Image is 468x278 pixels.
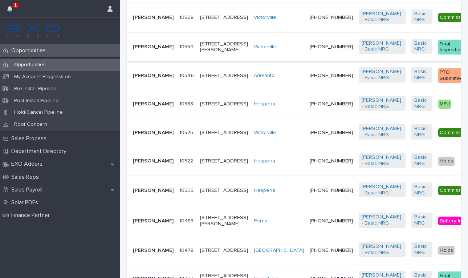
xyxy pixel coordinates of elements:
[362,40,403,53] a: [PERSON_NAME] - Basic NRG
[310,218,353,223] a: [PHONE_NUMBER]
[133,247,174,254] p: [PERSON_NAME]
[179,128,195,136] p: 10525
[414,97,430,110] a: Basic NRG
[362,69,403,81] a: [PERSON_NAME] - Basic NRG
[8,62,52,68] p: Opportunities
[200,41,248,53] p: [STREET_ADDRESS][PERSON_NAME]
[133,158,174,164] p: [PERSON_NAME]
[414,11,430,23] a: Basic NRG
[362,154,403,167] a: [PERSON_NAME] - Basic NRG
[200,158,248,164] p: [STREET_ADDRESS]
[8,212,56,219] p: Finance Partner
[310,130,353,135] a: [PHONE_NUMBER]
[310,15,353,20] a: [PHONE_NUMBER]
[310,44,353,49] a: [PHONE_NUMBER]
[200,15,248,21] p: [STREET_ADDRESS]
[310,158,353,164] a: [PHONE_NUMBER]
[254,188,275,194] a: Hesperia
[362,97,403,110] a: [PERSON_NAME] - Basic NRG
[310,188,353,193] a: [PHONE_NUMBER]
[179,13,195,21] p: 10568
[310,73,353,78] a: [PHONE_NUMBER]
[6,24,61,38] img: FKS5r6ZBThi8E5hshIGi
[179,157,195,164] p: 10522
[133,218,174,224] p: [PERSON_NAME]
[438,157,455,166] div: Holds
[362,126,403,138] a: [PERSON_NAME] - Basic NRG
[254,247,304,254] a: [GEOGRAPHIC_DATA]
[254,73,275,79] a: Adelanto
[8,109,69,116] p: Hold/Cancel Pipeline
[200,215,248,227] p: [STREET_ADDRESS][PERSON_NAME]
[8,121,53,128] p: Roof Concern
[254,158,275,164] a: Hesperia
[362,243,403,256] a: [PERSON_NAME] - Basic NRG
[14,3,17,8] p: 1
[8,161,48,168] p: EXO Adders
[8,199,44,206] p: Solar PDFs
[8,174,45,181] p: Sales Reps
[133,101,174,107] p: [PERSON_NAME]
[133,188,174,194] p: [PERSON_NAME]
[310,248,353,253] a: [PHONE_NUMBER]
[414,40,430,53] a: Basic NRG
[8,186,48,193] p: Sales Payroll
[200,188,248,194] p: [STREET_ADDRESS]
[8,98,65,104] p: Post-Install Pipeline
[8,135,52,142] p: Sales Process
[254,218,267,224] a: Perris
[179,100,195,107] p: 10533
[254,130,276,136] a: Victorville
[8,148,72,155] p: Department Directory
[414,69,430,81] a: Basic NRG
[362,184,403,196] a: [PERSON_NAME] - Basic NRG
[438,246,455,255] div: Holds
[362,11,403,23] a: [PERSON_NAME] - Basic NRG
[414,126,430,138] a: Basic NRG
[179,43,195,50] p: 10550
[310,101,353,106] a: [PHONE_NUMBER]
[179,246,195,254] p: 10478
[200,73,248,79] p: [STREET_ADDRESS]
[414,154,430,167] a: Basic NRG
[133,73,174,79] p: [PERSON_NAME]
[362,214,403,226] a: [PERSON_NAME] - Basic NRG
[200,101,248,107] p: [STREET_ADDRESS]
[179,71,195,79] p: 10546
[7,4,17,17] div: 1
[438,100,451,109] div: MPU
[179,217,195,224] p: 10483
[133,44,174,50] p: [PERSON_NAME]
[254,44,276,50] a: Victorville
[200,247,248,254] p: [STREET_ADDRESS]
[8,47,52,54] p: Opportunities
[8,74,77,80] p: My Account Progression
[8,86,62,92] p: Pre-Install Pipeline
[414,214,430,226] a: Basic NRG
[254,101,275,107] a: Hesperia
[254,15,276,21] a: Victorville
[414,243,430,256] a: Basic NRG
[133,15,174,21] p: [PERSON_NAME]
[133,130,174,136] p: [PERSON_NAME]
[179,186,195,194] p: 10505
[200,130,248,136] p: [STREET_ADDRESS]
[414,184,430,196] a: Basic NRG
